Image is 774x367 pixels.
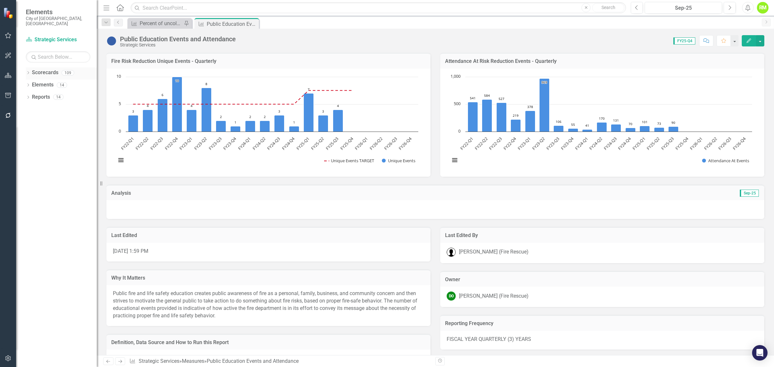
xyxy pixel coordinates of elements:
img: Marco De Medici [447,248,456,257]
text: 73 [657,121,661,126]
div: Open Intercom Messenger [752,345,768,361]
div: 109 [62,70,74,75]
text: FY24-Q4 [617,135,632,151]
text: FY24-Q1 [237,136,252,151]
text: FY24-Q2 [588,136,603,151]
h3: Owner [445,277,759,283]
button: Sep-25 [645,2,722,14]
path: FY22-Q3, 527. Attendance At Events. [497,103,507,132]
img: Information Unavailable [106,36,117,46]
path: FY25-Q1, 7. Unique Events. [304,93,314,132]
path: FY24-Q3, 3. Unique Events. [274,115,284,132]
text: 70 [629,122,632,126]
text: FY22-Q2 [134,136,149,151]
text: FY26-Q4 [398,135,413,151]
path: FY23-Q1, 378. Attendance At Events. [525,111,535,132]
text: 5 [119,101,121,106]
path: FY24-Q2, 2. Unique Events. [260,121,270,132]
text: 584 [484,93,490,98]
text: FY23-Q4 [560,135,575,151]
path: FY23-Q4, 1. Unique Events. [231,126,241,132]
text: FY23-Q3 [207,136,223,151]
text: FY22-Q4 [502,135,518,151]
text: 4 [147,104,149,108]
h3: Why It Matters [111,275,426,281]
button: RM [757,2,769,14]
div: Sep-25 [647,4,720,12]
div: 14 [53,94,64,100]
div: Public Education Events and Attendance [207,20,257,28]
path: FY22-Q4, 10. Unique Events. [172,77,182,132]
text: FY26-Q3 [717,136,732,151]
div: Chart. Highcharts interactive chart. [113,74,424,170]
text: FY22-Q2 [473,136,489,151]
text: 0 [458,128,461,134]
path: FY24-Q4, 70. Attendance At Events. [626,128,636,132]
text: 1 [234,120,236,124]
path: FY22-Q1, 3. Unique Events. [128,115,138,132]
small: City of [GEOGRAPHIC_DATA], [GEOGRAPHIC_DATA] [26,16,90,26]
text: 106 [556,119,561,124]
text: FY26-Q3 [383,136,398,151]
text: FY26-Q4 [731,135,747,151]
text: FY26-Q2 [703,136,718,151]
text: 378 [527,104,533,109]
text: 90 [671,120,675,125]
button: Show Unique Events TARGET [324,158,375,164]
path: FY22-Q2, 584. Attendance At Events. [482,99,492,132]
text: FY24-Q3 [266,136,281,151]
text: 10 [116,73,121,79]
path: FY25-Q2, 3. Unique Events. [318,115,328,132]
div: » » [129,358,431,365]
path: FY22-Q1, 541. Attendance At Events. [468,102,478,132]
span: Elements [26,8,90,16]
text: FY25-Q1 [631,136,646,151]
text: FY26-Q2 [368,136,383,151]
text: 969 [541,80,547,84]
text: 500 [454,101,461,106]
div: [PERSON_NAME] (Fire Rescue) [459,248,529,256]
text: 1,000 [451,73,461,79]
path: FY24-Q1, 41. Attendance At Events. [582,129,592,132]
button: Show Attendance At Events [702,158,749,164]
path: FY24-Q2, 170. Attendance At Events. [597,122,607,132]
text: FY24-Q2 [251,136,266,151]
span: FY25-Q4 [673,37,695,45]
path: FY23-Q2, 969. Attendance At Events. [540,78,550,132]
text: FY23-Q2 [531,136,546,151]
text: 527 [499,96,504,101]
span: Sep-25 [740,190,759,197]
text: FY22-Q3 [149,136,164,151]
text: FY25-Q4 [674,135,690,151]
h3: Fire Risk Reduction Unique Events - Quarterly [111,58,426,64]
text: FY22-Q1 [459,136,474,151]
text: FY23-Q1 [516,136,531,151]
text: 3 [278,109,280,114]
text: 7 [308,87,310,92]
text: FY23-Q1 [178,136,193,151]
text: FY24-Q4 [281,135,296,151]
text: FY25-Q3 [324,136,340,151]
path: FY24-Q1, 2. Unique Events. [245,121,255,132]
img: ClearPoint Strategy [3,7,15,19]
div: FISCAL YEAR QUARTERLY (3) YEARS [440,331,764,350]
div: [PERSON_NAME] (Fire Rescue) [459,293,529,300]
text: 8 [205,82,207,86]
text: 2 [249,114,251,119]
path: FY25-Q2, 73. Attendance At Events. [654,127,664,132]
text: FY23-Q2 [193,136,208,151]
text: 541 [470,96,476,100]
text: FY22-Q4 [164,135,179,151]
path: FY25-Q3, 90. Attendance At Events. [669,126,679,132]
div: 14 [57,82,67,88]
text: FY24-Q1 [574,136,589,151]
button: Search [592,3,624,12]
text: 2 [264,114,266,119]
path: FY23-Q2, 8. Unique Events. [202,88,212,132]
text: FY22-Q3 [488,136,503,151]
path: FY22-Q2, 4. Unique Events. [143,110,153,132]
text: 4 [337,104,339,108]
text: 4 [191,104,193,108]
button: View chart menu, Chart [116,155,125,164]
